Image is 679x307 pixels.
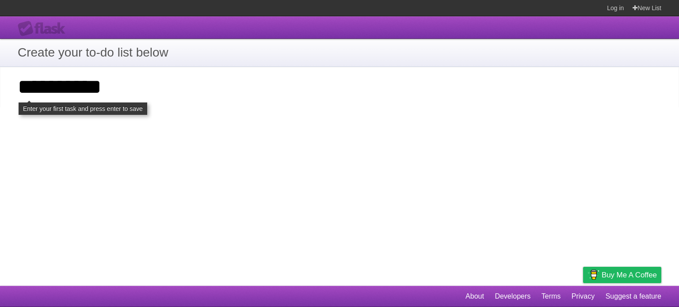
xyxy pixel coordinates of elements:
a: Suggest a feature [606,288,661,305]
span: Buy me a coffee [602,267,657,283]
div: Flask [18,21,71,37]
a: Developers [495,288,530,305]
a: About [465,288,484,305]
img: Buy me a coffee [587,267,599,282]
a: Buy me a coffee [583,267,661,283]
a: Privacy [572,288,595,305]
h1: Create your to-do list below [18,43,661,62]
a: Terms [542,288,561,305]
